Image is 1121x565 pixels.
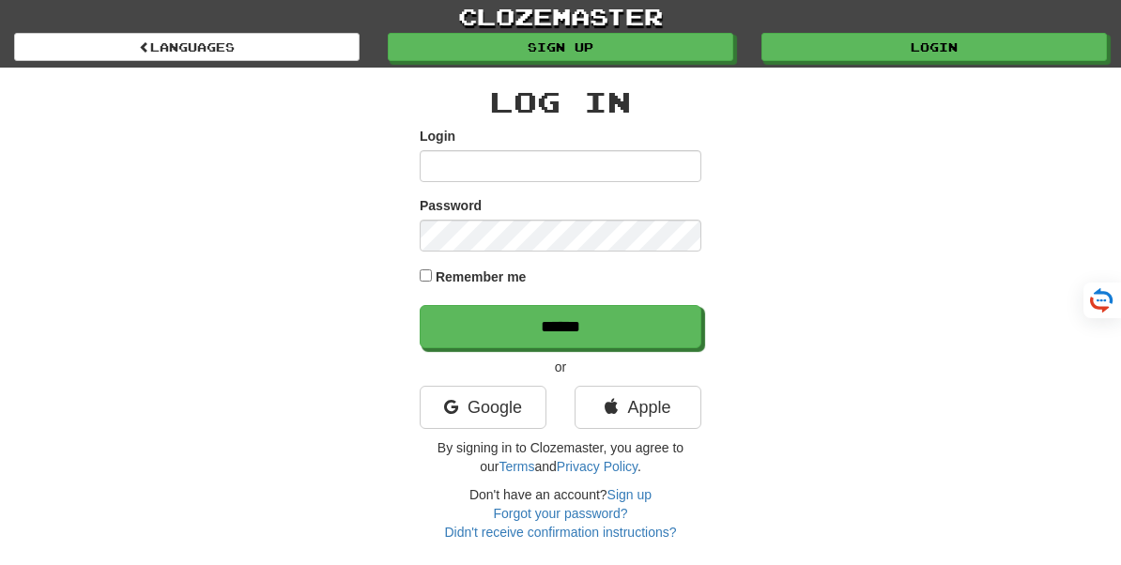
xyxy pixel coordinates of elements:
[420,386,546,429] a: Google
[388,33,733,61] a: Sign up
[493,506,627,521] a: Forgot your password?
[499,459,534,474] a: Terms
[444,525,676,540] a: Didn't receive confirmation instructions?
[420,196,482,215] label: Password
[575,386,701,429] a: Apple
[420,127,455,145] label: Login
[607,487,652,502] a: Sign up
[420,86,701,117] h2: Log In
[420,438,701,476] p: By signing in to Clozemaster, you agree to our and .
[420,358,701,376] p: or
[761,33,1107,61] a: Login
[557,459,637,474] a: Privacy Policy
[14,33,360,61] a: Languages
[436,267,527,286] label: Remember me
[420,485,701,542] div: Don't have an account?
